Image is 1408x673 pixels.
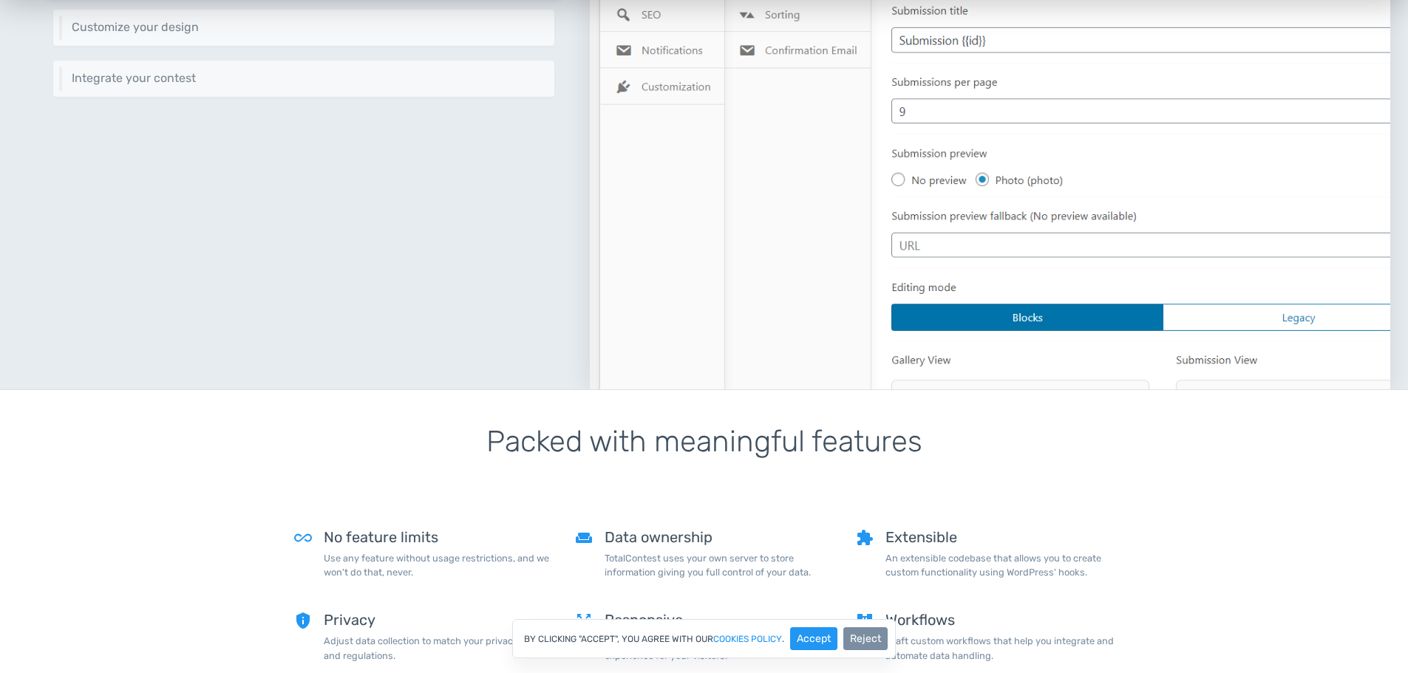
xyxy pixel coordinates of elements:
h6: Integrate your contest [72,72,543,85]
h6: Customize your design [72,21,543,34]
h5: Responsive [605,612,834,628]
h5: Extensible [885,529,1115,545]
h1: Packed with meaningful features [294,426,1115,493]
h5: No feature limits [324,529,553,545]
h5: Data ownership [605,529,834,545]
span: all_inclusive [294,529,312,591]
p: Integrate your contest easily using different methods including shortcodes, embed code, REST API ... [72,85,543,86]
p: Keep your website's design consistent by customizing the design to match your branding guidelines. [72,34,543,35]
button: Accept [790,627,837,650]
p: Use any feature without usage restrictions, and we won't do that, never. [324,551,553,579]
h5: Workflows [885,612,1115,628]
button: Reject [843,627,888,650]
span: extension [856,529,874,591]
h5: Privacy [324,612,553,628]
a: cookies policy [713,635,782,643]
p: TotalContest uses your own server to store information giving you full control of your data. [605,551,834,579]
p: An extensible codebase that allows you to create custom functionality using WordPress' hooks. [885,551,1115,579]
div: By clicking "Accept", you agree with our . [512,619,896,658]
span: weekend [575,529,593,591]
